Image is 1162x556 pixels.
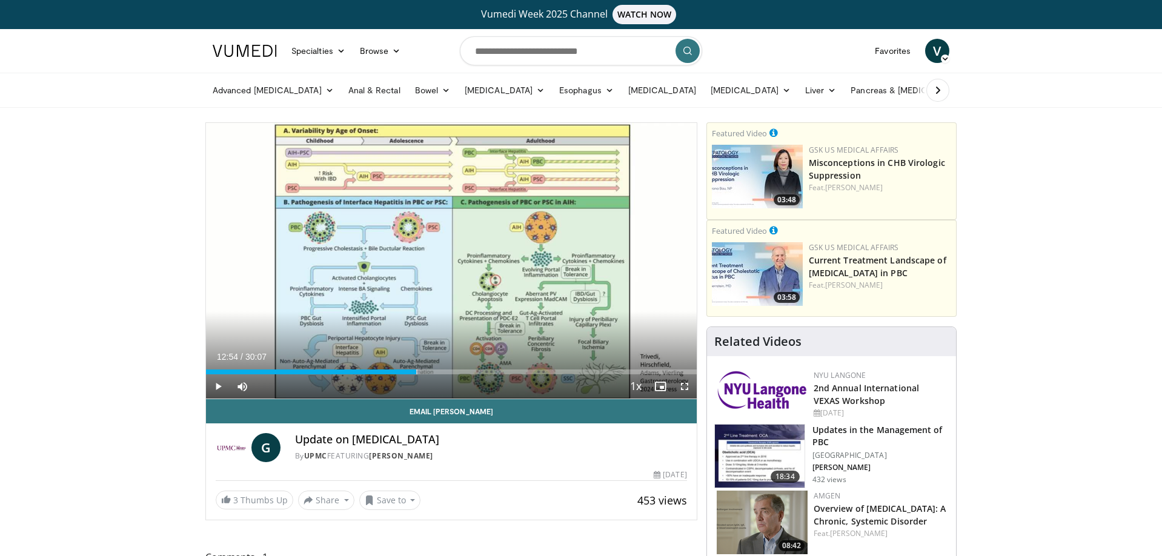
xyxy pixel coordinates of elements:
a: Vumedi Week 2025 ChannelWATCH NOW [214,5,948,24]
a: Amgen [814,491,841,501]
a: G [251,433,281,462]
span: 03:48 [774,194,800,205]
a: Pancreas & [MEDICAL_DATA] [843,78,985,102]
div: [DATE] [654,469,686,480]
button: Share [298,491,354,510]
img: VuMedi Logo [213,45,277,57]
span: WATCH NOW [613,5,677,24]
span: 453 views [637,493,687,508]
a: 03:48 [712,145,803,208]
small: Featured Video [712,128,767,139]
a: V [925,39,949,63]
a: Esophagus [552,78,621,102]
img: UPMC [216,433,247,462]
a: Advanced [MEDICAL_DATA] [205,78,341,102]
a: 3 Thumbs Up [216,491,293,509]
a: Liver [798,78,843,102]
a: GSK US Medical Affairs [809,242,899,253]
a: Overview of [MEDICAL_DATA]: A Chronic, Systemic Disorder [814,503,946,527]
a: GSK US Medical Affairs [809,145,899,155]
div: Feat. [814,528,946,539]
a: Misconceptions in CHB Virologic Suppression [809,157,945,181]
h4: Update on [MEDICAL_DATA] [295,433,687,446]
small: Featured Video [712,225,767,236]
a: Current Treatment Landscape of [MEDICAL_DATA] in PBC [809,254,946,279]
div: [DATE] [814,408,946,419]
span: 3 [233,494,238,506]
span: 12:54 [217,352,238,362]
div: Feat. [809,280,951,291]
p: [PERSON_NAME] [812,463,949,472]
input: Search topics, interventions [460,36,702,65]
img: a0ad12a5-d633-4be9-bd5d-b1253ff6f353.png.150x105_q85_autocrop_double_scale_upscale_version-0.2.png [717,370,808,410]
a: Browse [353,39,408,63]
a: 2nd Annual International VEXAS Workshop [814,382,919,406]
a: [MEDICAL_DATA] [621,78,703,102]
a: UPMC [304,451,327,461]
img: 59d1e413-5879-4b2e-8b0a-b35c7ac1ec20.jpg.150x105_q85_crop-smart_upscale.jpg [712,145,803,208]
button: Playback Rate [624,374,648,399]
h4: Related Videos [714,334,802,349]
a: Anal & Rectal [341,78,408,102]
a: NYU Langone [814,370,866,380]
button: Mute [230,374,254,399]
a: [PERSON_NAME] [825,182,883,193]
a: [PERSON_NAME] [825,280,883,290]
a: [PERSON_NAME] [369,451,433,461]
video-js: Video Player [206,123,697,399]
a: [PERSON_NAME] [830,528,888,538]
a: 18:34 Updates in the Management of PBC [GEOGRAPHIC_DATA] [PERSON_NAME] 432 views [714,424,949,488]
img: 80648b2f-fef7-42cf-9147-40ea3e731334.jpg.150x105_q85_crop-smart_upscale.jpg [712,242,803,306]
div: Feat. [809,182,951,193]
button: Save to [359,491,421,510]
a: Bowel [408,78,457,102]
span: / [241,352,243,362]
p: 432 views [812,475,846,485]
a: 08:42 [717,491,808,554]
div: Progress Bar [206,369,697,374]
div: By FEATURING [295,451,687,462]
a: 03:58 [712,242,803,306]
a: Favorites [868,39,918,63]
img: 5cf47cf8-5b4c-4c40-a1d9-4c8d132695a9.150x105_q85_crop-smart_upscale.jpg [715,425,805,488]
button: Fullscreen [672,374,697,399]
h3: Updates in the Management of PBC [812,424,949,448]
a: [MEDICAL_DATA] [703,78,798,102]
span: 18:34 [771,471,800,483]
span: 08:42 [779,540,805,551]
img: 40cb7efb-a405-4d0b-b01f-0267f6ac2b93.png.150x105_q85_crop-smart_upscale.png [717,491,808,554]
button: Play [206,374,230,399]
a: [MEDICAL_DATA] [457,78,552,102]
span: 30:07 [245,352,267,362]
span: 03:58 [774,292,800,303]
a: Specialties [284,39,353,63]
a: Email [PERSON_NAME] [206,399,697,423]
p: [GEOGRAPHIC_DATA] [812,451,949,460]
button: Enable picture-in-picture mode [648,374,672,399]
